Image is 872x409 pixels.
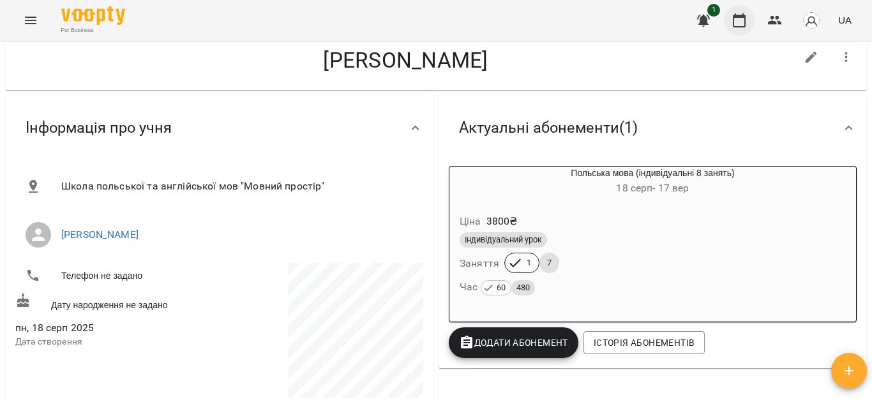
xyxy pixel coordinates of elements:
button: Додати Абонемент [449,327,578,358]
span: 7 [539,257,559,269]
button: UA [833,8,857,32]
div: Інформація про учня [5,95,433,161]
p: Дата створення [15,336,217,348]
span: 18 серп - 17 вер [616,182,689,194]
span: 480 [511,281,535,295]
div: Польська мова (індивідуальні 8 занять) [449,167,856,197]
span: 1 [707,4,720,17]
h4: [PERSON_NAME] [15,47,796,73]
p: 3800 ₴ [486,214,518,229]
span: Актуальні абонементи ( 1 ) [459,118,638,138]
h6: Заняття [460,255,499,272]
a: [PERSON_NAME] [61,228,139,241]
h6: Ціна [460,212,481,230]
h6: Час [460,278,535,296]
div: Актуальні абонементи(1) [439,95,867,161]
span: 1 [519,257,539,269]
img: avatar_s.png [802,11,820,29]
span: Додати Абонемент [459,335,568,350]
div: Дату народження не задано [13,290,220,314]
button: Польська мова (індивідуальні 8 занять)18 серп- 17 верЦіна3800₴Індивідуальний урокЗаняття17Час 60480 [449,167,856,311]
button: Menu [15,5,46,36]
img: Voopty Logo [61,6,125,25]
span: Індивідуальний урок [460,234,547,246]
button: Історія абонементів [583,331,705,354]
span: Школа польської та англійської мов "Мовний простір" [61,179,413,194]
span: For Business [61,26,125,34]
span: UA [838,13,852,27]
span: Історія абонементів [594,335,695,350]
span: пн, 18 серп 2025 [15,320,217,336]
li: Телефон не задано [15,263,217,288]
span: 60 [492,281,511,295]
span: Інформація про учня [26,118,172,138]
